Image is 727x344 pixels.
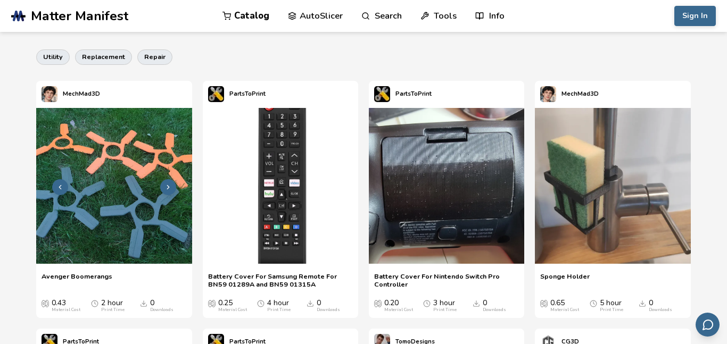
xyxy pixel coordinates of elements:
div: 2 hour [101,299,125,313]
img: PartsToPrint's profile [208,86,224,102]
a: Battery Cover For Nintendo Switch Pro Controller [374,272,519,288]
span: Average Print Time [257,299,265,307]
span: Downloads [307,299,314,307]
div: Downloads [649,307,672,313]
a: MechMad3D's profileMechMad3D [535,81,604,107]
p: MechMad3D [561,88,599,99]
div: Material Cost [384,307,413,313]
div: 0 [649,299,672,313]
div: 4 hour [267,299,291,313]
div: 0.65 [550,299,579,313]
p: MechMad3D [63,88,100,99]
div: Downloads [150,307,174,313]
div: 0.25 [218,299,247,313]
div: Material Cost [52,307,80,313]
span: Average Cost [374,299,382,307]
p: PartsToPrint [229,88,266,99]
a: Avenger Boomerangs [42,272,112,288]
button: utility [36,49,70,64]
span: Average Print Time [91,299,98,307]
a: PartsToPrint's profilePartsToPrint [203,81,271,107]
div: 0.20 [384,299,413,313]
button: Sign In [674,6,716,26]
button: Send feedback via email [696,313,720,337]
div: 0 [150,299,174,313]
div: Print Time [600,307,623,313]
div: Print Time [101,307,125,313]
a: Sponge Holder [540,272,590,288]
span: Average Cost [208,299,216,307]
a: Battery Cover For Samsung Remote For BN59 01289A and BN59 01315A [208,272,353,288]
div: Material Cost [218,307,247,313]
img: PartsToPrint's profile [374,86,390,102]
span: Downloads [639,299,646,307]
span: Downloads [140,299,147,307]
div: 0 [483,299,506,313]
div: 5 hour [600,299,623,313]
span: Average Print Time [590,299,597,307]
span: Matter Manifest [31,9,128,23]
div: 3 hour [433,299,457,313]
img: MechMad3D's profile [540,86,556,102]
div: Print Time [267,307,291,313]
a: MechMad3D's profileMechMad3D [36,81,105,107]
button: repair [137,49,172,64]
span: Average Cost [42,299,49,307]
img: MechMad3D's profile [42,86,57,102]
div: Material Cost [550,307,579,313]
span: Downloads [473,299,480,307]
span: Average Cost [540,299,548,307]
div: 0 [317,299,340,313]
p: PartsToPrint [395,88,432,99]
div: Print Time [433,307,457,313]
div: 0.43 [52,299,80,313]
button: replacement [75,49,132,64]
span: Average Print Time [423,299,431,307]
div: Downloads [317,307,340,313]
a: PartsToPrint's profilePartsToPrint [369,81,437,107]
div: Downloads [483,307,506,313]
